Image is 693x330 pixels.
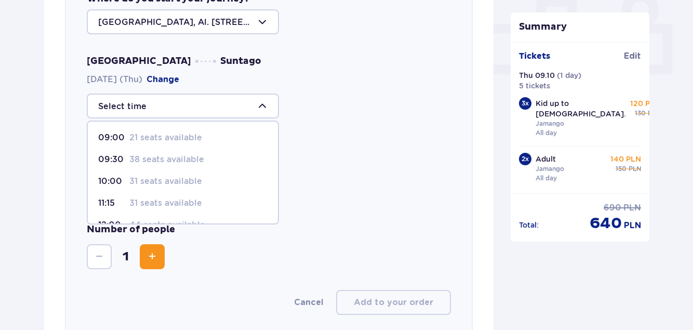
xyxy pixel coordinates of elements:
span: [DATE] (Thu) [87,74,179,85]
p: Thu 09.10 [519,70,555,81]
p: Summary [511,21,650,33]
button: Increase [140,244,165,269]
p: Total : [519,220,539,230]
p: 21 seats available [129,132,202,143]
span: PLN [629,164,641,174]
span: 690 [604,202,621,214]
p: 120 PLN [630,98,660,109]
p: 44 seats available [129,219,205,231]
span: 640 [590,214,622,233]
img: dots [195,60,216,63]
p: Add to your order [354,297,433,308]
span: Edit [624,50,641,62]
p: All day [536,174,557,183]
p: ( 1 day ) [557,70,581,81]
button: Change [146,74,179,85]
p: 31 seats available [129,197,202,209]
span: 1 [114,249,138,265]
div: 2 x [519,153,531,165]
span: 130 [635,109,646,118]
p: 31 seats available [129,176,202,187]
button: Add to your order [336,290,451,315]
p: Adult [536,154,556,164]
p: 10:00 [98,176,125,187]
p: Tickets [519,50,550,62]
span: PLN [624,220,641,231]
p: Kid up to [DEMOGRAPHIC_DATA]. [536,98,626,119]
p: 38 seats available [129,154,204,165]
p: 11:15 [98,197,125,209]
p: Jamango [536,119,564,128]
span: PLN [623,202,641,214]
p: Jamango [536,164,564,174]
p: 09:00 [98,132,125,143]
p: 140 PLN [610,154,641,164]
span: 150 [616,164,627,174]
p: 5 tickets [519,81,550,91]
button: Decrease [87,244,112,269]
div: 3 x [519,97,531,110]
p: All day [536,128,557,138]
p: 09:30 [98,154,125,165]
span: Suntago [220,55,261,68]
span: PLN [648,109,660,118]
span: [GEOGRAPHIC_DATA] [87,55,191,68]
p: Number of people [87,223,175,236]
button: Cancel [294,297,324,308]
p: 12:00 [98,219,125,231]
